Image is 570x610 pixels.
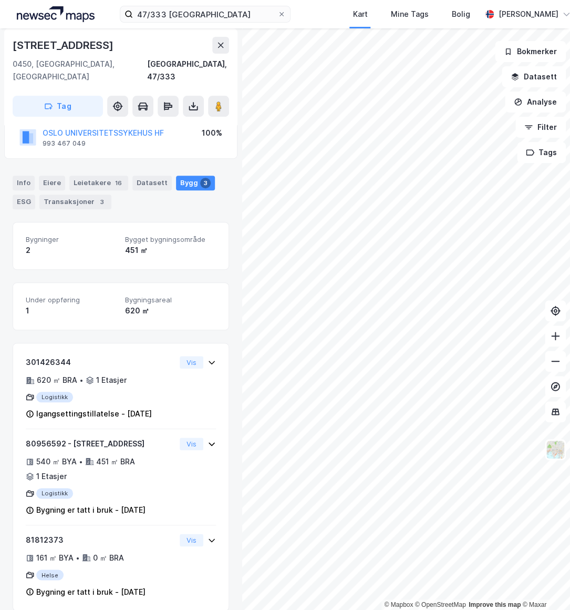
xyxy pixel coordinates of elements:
[133,6,277,22] input: Søk på adresse, matrikkel, gårdeiere, leietakere eller personer
[517,142,566,163] button: Tags
[36,585,146,598] div: Bygning er tatt i bruk - [DATE]
[69,176,128,190] div: Leietakere
[415,601,466,608] a: OpenStreetMap
[26,356,175,369] div: 301426344
[96,374,127,387] div: 1 Etasjer
[545,440,565,460] img: Z
[26,296,117,304] span: Under oppføring
[125,244,216,257] div: 451 ㎡
[26,244,117,257] div: 2
[125,235,216,244] span: Bygget bygningsområde
[36,470,67,483] div: 1 Etasjer
[13,58,147,83] div: 0450, [GEOGRAPHIC_DATA], [GEOGRAPHIC_DATA]
[39,176,65,190] div: Eiere
[37,374,77,387] div: 620 ㎡ BRA
[13,96,103,117] button: Tag
[93,552,124,564] div: 0 ㎡ BRA
[180,356,203,369] button: Vis
[353,8,367,21] div: Kart
[96,455,135,468] div: 451 ㎡ BRA
[180,438,203,450] button: Vis
[13,195,35,209] div: ESG
[79,376,84,384] div: •
[515,117,566,138] button: Filter
[147,58,229,83] div: [GEOGRAPHIC_DATA], 47/333
[13,176,35,190] div: Info
[36,455,77,468] div: 540 ㎡ BYA
[26,235,117,244] span: Bygninger
[97,197,107,207] div: 3
[517,560,570,610] div: Kontrollprogram for chat
[26,534,175,546] div: 81812373
[36,408,152,420] div: Igangsettingstillatelse - [DATE]
[132,176,172,190] div: Datasett
[13,37,116,54] div: [STREET_ADDRESS]
[36,504,146,516] div: Bygning er tatt i bruk - [DATE]
[498,8,558,21] div: [PERSON_NAME]
[517,560,570,610] iframe: Chat Widget
[125,304,216,317] div: 620 ㎡
[505,91,566,113] button: Analyse
[26,438,175,450] div: 80956592 - [STREET_ADDRESS]
[125,296,216,304] span: Bygningsareal
[502,66,566,87] button: Datasett
[76,554,80,562] div: •
[176,176,215,190] div: Bygg
[39,195,111,209] div: Transaksjoner
[451,8,470,21] div: Bolig
[26,304,117,317] div: 1
[384,601,413,608] a: Mapbox
[469,601,521,608] a: Improve this map
[79,457,83,466] div: •
[390,8,428,21] div: Mine Tags
[36,552,74,564] div: 161 ㎡ BYA
[43,139,86,148] div: 993 467 049
[113,178,124,188] div: 16
[200,178,211,188] div: 3
[495,41,566,62] button: Bokmerker
[17,6,95,22] img: logo.a4113a55bc3d86da70a041830d287a7e.svg
[180,534,203,546] button: Vis
[202,127,222,139] div: 100%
